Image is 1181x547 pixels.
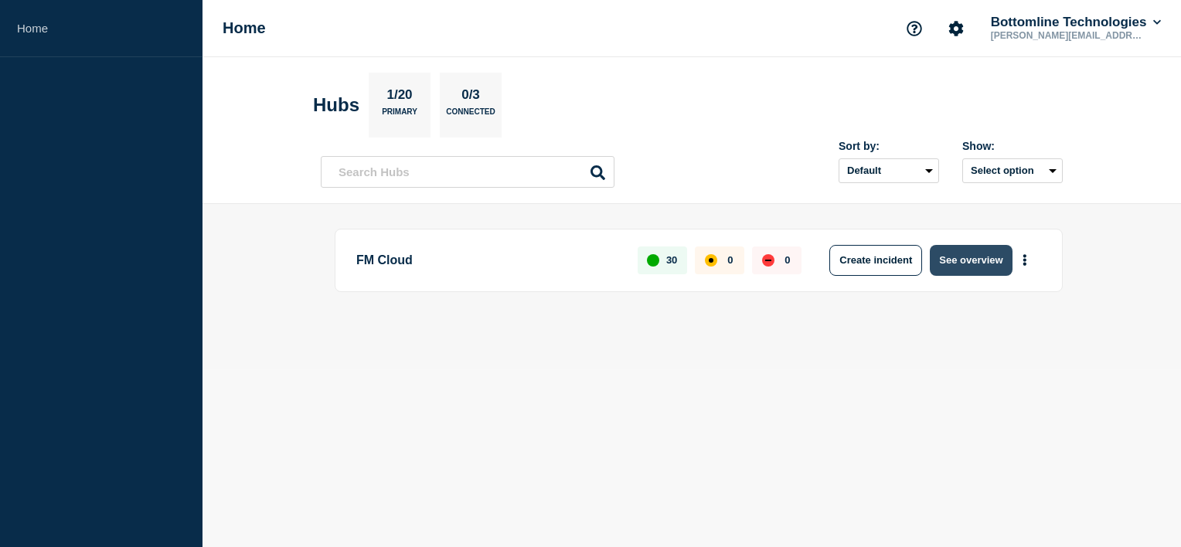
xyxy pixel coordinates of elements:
h2: Hubs [313,94,359,116]
p: FM Cloud [356,245,620,276]
div: up [647,254,659,267]
div: Show: [962,140,1063,152]
p: 0/3 [456,87,486,107]
div: down [762,254,774,267]
p: Connected [446,107,495,124]
button: Support [898,12,931,45]
p: 1/20 [381,87,418,107]
button: Bottomline Technologies [988,15,1164,30]
p: 30 [666,254,677,266]
h1: Home [223,19,266,37]
button: Create incident [829,245,922,276]
div: Sort by: [839,140,939,152]
p: 0 [784,254,790,266]
button: See overview [930,245,1012,276]
p: Primary [382,107,417,124]
div: affected [705,254,717,267]
button: Account settings [940,12,972,45]
p: 0 [727,254,733,266]
button: Select option [962,158,1063,183]
p: [PERSON_NAME][EMAIL_ADDRESS][DOMAIN_NAME] [988,30,1149,41]
select: Sort by [839,158,939,183]
input: Search Hubs [321,156,614,188]
button: More actions [1015,246,1035,274]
